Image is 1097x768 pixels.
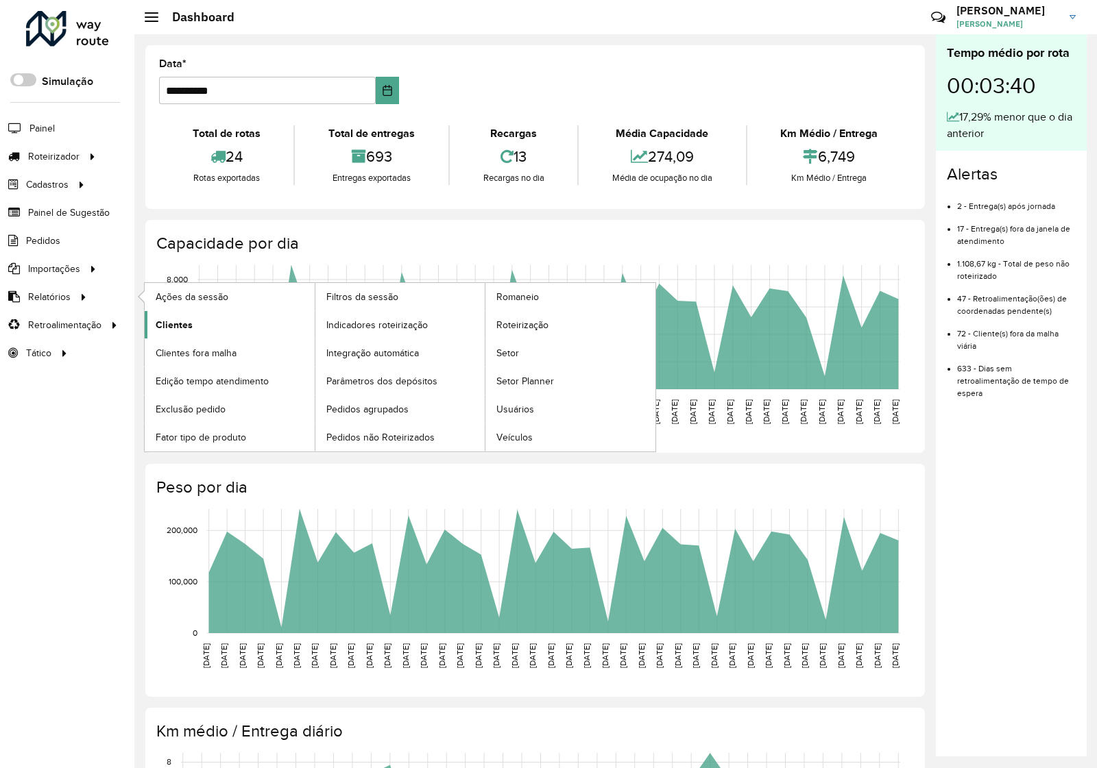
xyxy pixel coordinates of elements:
[156,234,911,253] h4: Capacidade por dia
[947,164,1076,184] h4: Alertas
[546,643,555,668] text: [DATE]
[326,290,398,304] span: Filtros da sessão
[298,142,444,171] div: 693
[145,283,315,310] a: Ações da sessão
[156,430,246,445] span: Fator tipo de produto
[891,399,900,424] text: [DATE]
[582,142,742,171] div: 274,09
[145,339,315,367] a: Clientes fora malha
[744,399,753,424] text: [DATE]
[365,643,374,668] text: [DATE]
[618,643,627,668] text: [DATE]
[496,318,548,332] span: Roteirização
[315,339,485,367] a: Integração automática
[167,275,188,284] text: 8,000
[326,318,428,332] span: Indicadores roteirização
[159,55,186,72] label: Data
[145,367,315,395] a: Edição tempo atendimento
[528,643,537,668] text: [DATE]
[782,643,791,668] text: [DATE]
[26,177,69,192] span: Cadastros
[751,171,908,185] div: Km Médio / Entrega
[256,643,265,668] text: [DATE]
[691,643,700,668] text: [DATE]
[485,311,655,338] a: Roteirização
[496,374,554,388] span: Setor Planner
[891,643,900,668] text: [DATE]
[655,643,664,668] text: [DATE]
[162,142,290,171] div: 24
[764,643,773,668] text: [DATE]
[156,290,228,304] span: Ações da sessão
[492,643,501,668] text: [DATE]
[437,643,446,668] text: [DATE]
[202,643,210,668] text: [DATE]
[315,311,485,338] a: Indicadores roteirização
[957,212,1076,247] li: 17 - Entrega(s) fora da janela de atendimento
[601,643,610,668] text: [DATE]
[169,577,197,586] text: 100,000
[727,643,736,668] text: [DATE]
[872,399,881,424] text: [DATE]
[26,346,51,360] span: Tático
[485,423,655,451] a: Veículos
[292,643,301,668] text: [DATE]
[688,399,697,424] text: [DATE]
[298,171,444,185] div: Entregas exportadas
[156,346,237,360] span: Clientes fora malha
[29,121,55,136] span: Painel
[326,374,437,388] span: Parâmetros dos depósitos
[326,346,419,360] span: Integração automática
[315,283,485,310] a: Filtros da sessão
[854,399,863,424] text: [DATE]
[42,73,93,90] label: Simulação
[637,643,646,668] text: [DATE]
[156,318,193,332] span: Clientes
[751,125,908,142] div: Km Médio / Entrega
[326,430,435,445] span: Pedidos não Roteirizados
[873,643,882,668] text: [DATE]
[485,339,655,367] a: Setor
[310,643,319,668] text: [DATE]
[762,399,771,424] text: [DATE]
[947,44,1076,62] div: Tempo médio por rota
[419,643,428,668] text: [DATE]
[582,125,742,142] div: Média Capacidade
[957,317,1076,352] li: 72 - Cliente(s) fora da malha viária
[401,643,410,668] text: [DATE]
[453,125,574,142] div: Recargas
[818,643,827,668] text: [DATE]
[496,290,539,304] span: Romaneio
[496,346,519,360] span: Setor
[383,643,391,668] text: [DATE]
[453,171,574,185] div: Recargas no dia
[376,77,399,104] button: Choose Date
[26,234,60,248] span: Pedidos
[485,283,655,310] a: Romaneio
[219,643,228,668] text: [DATE]
[496,430,533,445] span: Veículos
[800,643,809,668] text: [DATE]
[670,399,679,424] text: [DATE]
[725,399,734,424] text: [DATE]
[167,758,171,767] text: 8
[28,206,110,220] span: Painel de Sugestão
[145,423,315,451] a: Fator tipo de produto
[167,525,197,534] text: 200,000
[298,125,444,142] div: Total de entregas
[510,643,519,668] text: [DATE]
[707,399,716,424] text: [DATE]
[453,142,574,171] div: 13
[854,643,863,668] text: [DATE]
[780,399,789,424] text: [DATE]
[28,290,71,304] span: Relatórios
[957,190,1076,212] li: 2 - Entrega(s) após jornada
[28,318,101,332] span: Retroalimentação
[751,142,908,171] div: 6,749
[315,367,485,395] a: Parâmetros dos depósitos
[474,643,483,668] text: [DATE]
[836,399,845,424] text: [DATE]
[710,643,719,668] text: [DATE]
[799,399,808,424] text: [DATE]
[193,628,197,637] text: 0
